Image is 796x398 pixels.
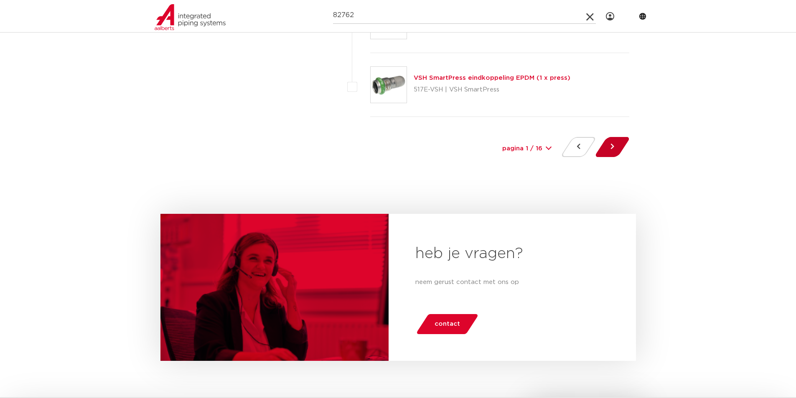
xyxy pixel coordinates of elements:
[415,244,609,264] h2: heb je vragen?
[333,7,596,24] input: zoeken...
[414,83,570,96] p: 517E-VSH | VSH SmartPress
[415,277,609,287] p: neem gerust contact met ons op
[415,314,479,334] a: contact
[435,317,460,331] span: contact
[371,67,407,103] img: Thumbnail for VSH SmartPress eindkoppeling EPDM (1 x press)
[414,75,570,81] a: VSH SmartPress eindkoppeling EPDM (1 x press)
